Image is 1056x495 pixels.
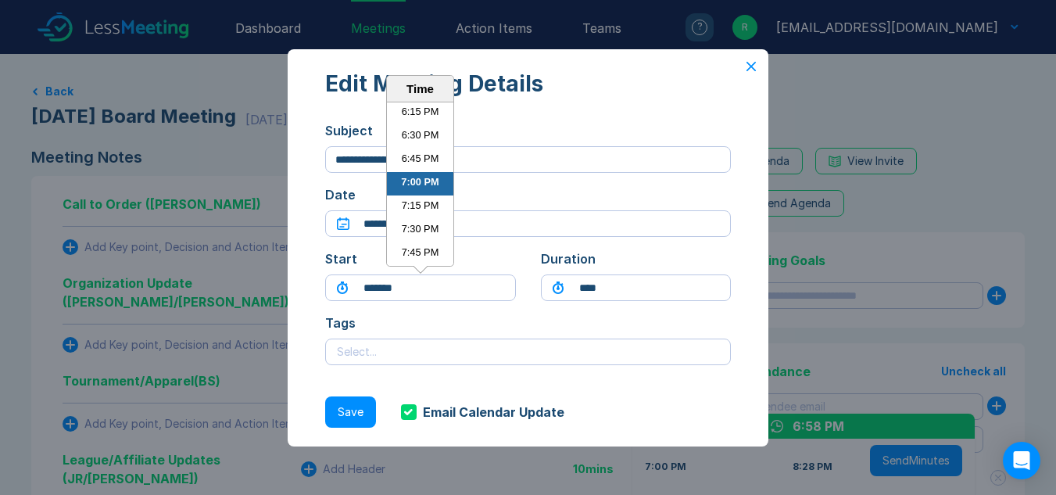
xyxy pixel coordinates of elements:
[423,403,564,421] div: Email Calendar Update
[325,71,731,96] div: Edit Meeting Details
[325,121,731,140] div: Subject
[1003,442,1040,479] div: Open Intercom Messenger
[325,185,731,204] div: Date
[541,249,732,268] div: Duration
[325,249,516,268] div: Start
[325,396,376,428] button: Save
[387,172,453,195] li: 7:00 PM
[387,125,453,149] li: 6:30 PM
[387,102,453,125] li: 6:15 PM
[386,75,454,267] div: Choose Time
[325,314,731,332] div: Tags
[387,242,453,266] li: 7:45 PM
[387,195,453,219] li: 7:15 PM
[387,219,453,242] li: 7:30 PM
[391,82,449,95] div: Time
[387,102,453,266] ul: Time
[387,149,453,172] li: 6:45 PM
